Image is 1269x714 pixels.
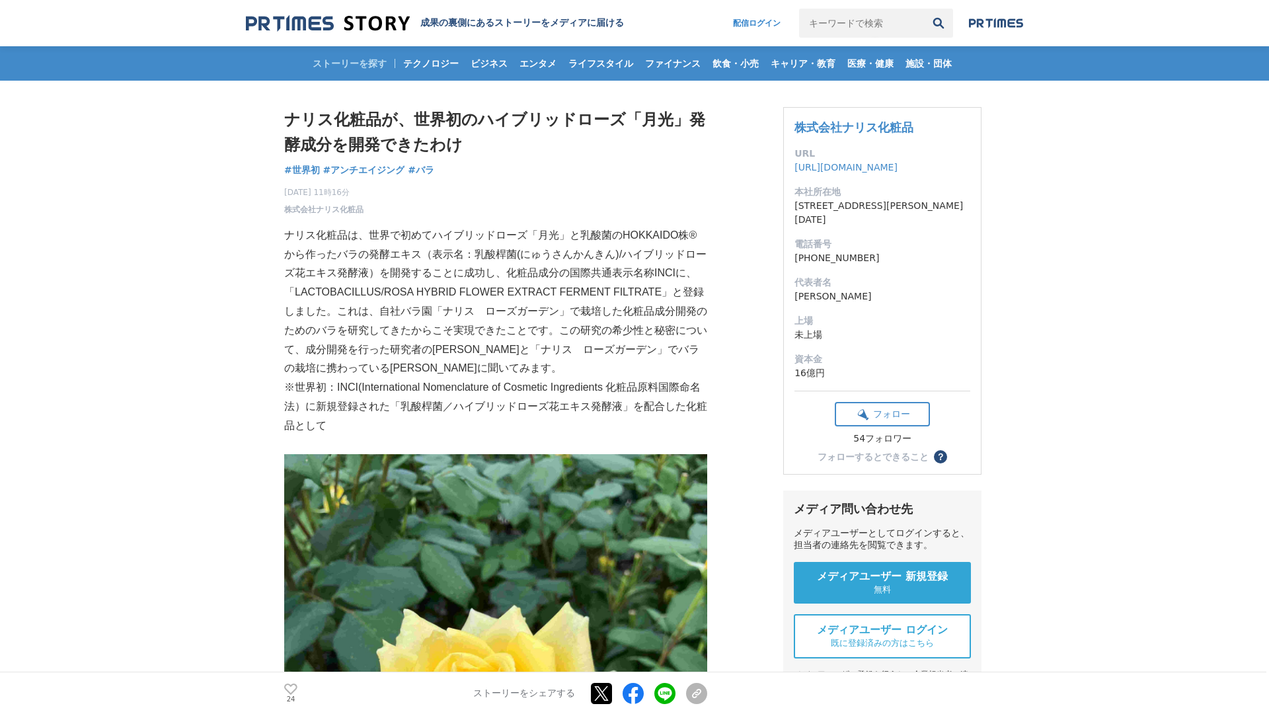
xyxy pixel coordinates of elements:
span: 施設・団体 [900,58,957,69]
a: ビジネス [465,46,513,81]
a: ライフスタイル [563,46,638,81]
span: キャリア・教育 [765,58,841,69]
a: エンタメ [514,46,562,81]
dt: URL [794,147,970,161]
span: #世界初 [284,164,320,176]
a: メディアユーザー 新規登録 無料 [794,562,971,604]
p: ストーリーをシェアする [473,688,575,699]
h2: 成果の裏側にあるストーリーをメディアに届ける [420,17,624,29]
dd: [STREET_ADDRESS][PERSON_NAME][DATE] [794,199,970,227]
span: 無料 [874,584,891,596]
div: 54フォロワー [835,433,930,445]
input: キーワードで検索 [799,9,924,38]
a: テクノロジー [398,46,464,81]
a: #アンチエイジング [323,163,405,177]
button: ？ [934,450,947,463]
div: フォローするとできること [818,452,929,461]
p: ナリス化粧品は、世界で初めてハイブリッドローズ「月光」と乳酸菌のHOKKAIDO株®から作ったバラの発酵エキス（表示名：乳酸桿菌(にゅうさんかんきん)/ハイブリッドローズ花エキス発酵液）を開発す... [284,226,707,378]
span: エンタメ [514,58,562,69]
a: #世界初 [284,163,320,177]
a: 医療・健康 [842,46,899,81]
a: 飲食・小売 [707,46,764,81]
span: ビジネス [465,58,513,69]
dt: 資本金 [794,352,970,366]
a: [URL][DOMAIN_NAME] [794,162,898,173]
span: メディアユーザー ログイン [817,623,948,637]
dt: 代表者名 [794,276,970,290]
a: 株式会社ナリス化粧品 [794,120,913,134]
button: フォロー [835,402,930,426]
a: 施設・団体 [900,46,957,81]
div: メディア問い合わせ先 [794,501,971,517]
span: #バラ [408,164,434,176]
a: 株式会社ナリス化粧品 [284,204,364,216]
a: ファイナンス [640,46,706,81]
dt: 本社所在地 [794,185,970,199]
img: 成果の裏側にあるストーリーをメディアに届ける [246,15,410,32]
p: 24 [284,696,297,703]
dd: 16億円 [794,366,970,380]
a: 成果の裏側にあるストーリーをメディアに届ける 成果の裏側にあるストーリーをメディアに届ける [246,15,624,32]
span: ファイナンス [640,58,706,69]
span: メディアユーザー 新規登録 [817,570,948,584]
span: 既に登録済みの方はこちら [831,637,934,649]
dd: [PHONE_NUMBER] [794,251,970,265]
dt: 電話番号 [794,237,970,251]
a: 配信ログイン [720,9,794,38]
span: 飲食・小売 [707,58,764,69]
span: ライフスタイル [563,58,638,69]
dd: [PERSON_NAME] [794,290,970,303]
span: テクノロジー [398,58,464,69]
a: メディアユーザー ログイン 既に登録済みの方はこちら [794,614,971,658]
p: ※世界初：INCI(International Nomenclature of Cosmetic Ingredients 化粧品原料国際命名法）に新規登録された「乳酸桿菌／ハイブリッドローズ花エ... [284,378,707,435]
span: ？ [936,452,945,461]
button: 検索 [924,9,953,38]
dd: 未上場 [794,328,970,342]
img: prtimes [969,18,1023,28]
a: キャリア・教育 [765,46,841,81]
dt: 上場 [794,314,970,328]
h1: ナリス化粧品が、世界初のハイブリッドローズ「月光」発酵成分を開発できたわけ [284,107,707,158]
span: #アンチエイジング [323,164,405,176]
span: 医療・健康 [842,58,899,69]
div: メディアユーザーとしてログインすると、担当者の連絡先を閲覧できます。 [794,528,971,551]
a: #バラ [408,163,434,177]
span: [DATE] 11時16分 [284,186,364,198]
